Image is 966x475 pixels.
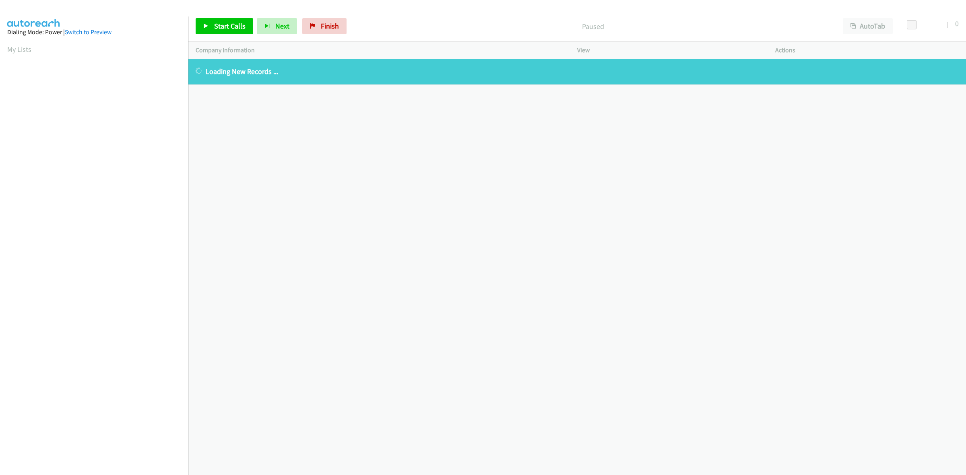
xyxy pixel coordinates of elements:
span: Next [275,21,289,31]
button: Next [257,18,297,34]
span: Finish [321,21,339,31]
div: Dialing Mode: Power | [7,27,181,37]
div: Delay between calls (in seconds) [911,22,948,28]
p: Loading New Records ... [196,66,959,77]
p: View [577,45,761,55]
a: Start Calls [196,18,253,34]
p: Actions [775,45,959,55]
button: AutoTab [843,18,893,34]
span: Start Calls [214,21,246,31]
p: Paused [357,21,828,32]
a: Switch to Preview [65,28,111,36]
iframe: Dialpad [7,62,188,444]
p: Company Information [196,45,563,55]
div: 0 [955,18,959,29]
a: My Lists [7,45,31,54]
a: Finish [302,18,347,34]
